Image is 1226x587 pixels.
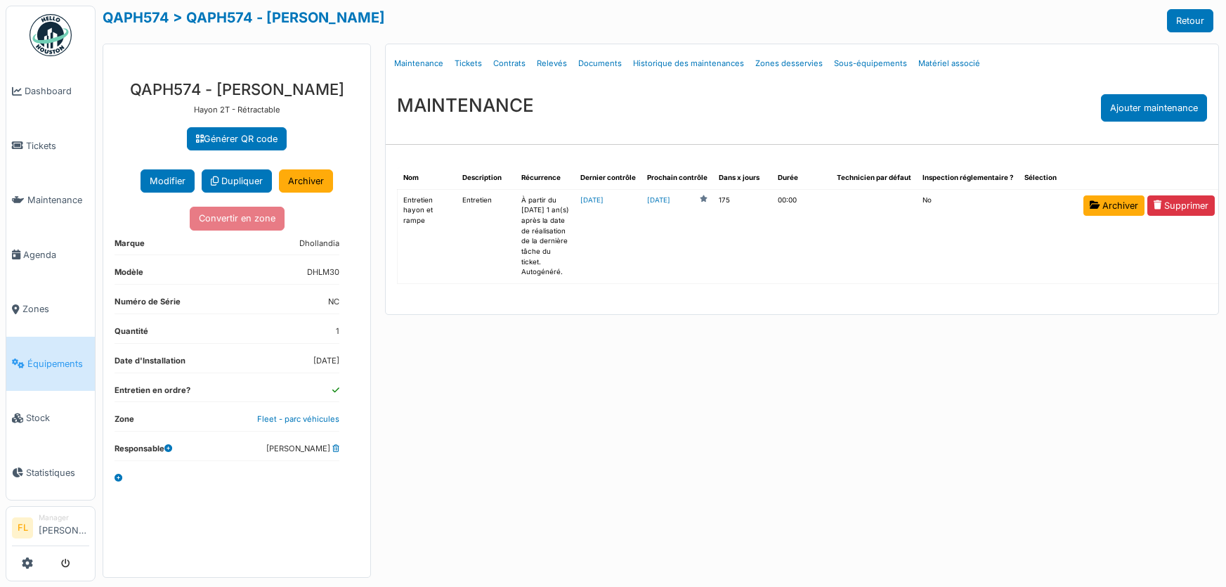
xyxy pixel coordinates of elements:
a: Relevés [531,47,573,80]
h3: MAINTENANCE [397,94,534,116]
a: Zones desservies [750,47,828,80]
a: Documents [573,47,627,80]
dd: [PERSON_NAME] [266,443,339,455]
a: Zones [6,282,95,337]
th: Récurrence [516,167,575,189]
a: QAPH574 [103,9,169,26]
th: Technicien par défaut [831,167,917,189]
dd: Dhollandia [299,238,339,250]
div: Manager [39,512,89,523]
a: Stock [6,391,95,446]
th: Sélection [1019,167,1078,189]
span: Statistiques [26,466,89,479]
th: Description [457,167,516,189]
a: Dupliquer [202,169,272,193]
img: Badge_color-CXgf-gQk.svg [30,14,72,56]
span: Tickets [26,139,89,153]
td: Entretien hayon et rampe [398,189,457,284]
a: Agenda [6,228,95,283]
a: Tickets [449,47,488,80]
li: [PERSON_NAME] [39,512,89,543]
dt: Marque [115,238,145,255]
a: Supprimer [1147,195,1215,216]
a: FL Manager[PERSON_NAME] [12,512,89,546]
dt: Zone [115,413,134,431]
a: > QAPH574 - [PERSON_NAME] [173,9,385,26]
dt: Responsable [115,443,172,460]
dt: Numéro de Série [115,296,181,314]
td: 00:00 [772,189,831,284]
a: [DATE] [580,196,604,204]
td: Entretien [457,189,516,284]
span: Stock [26,411,89,425]
a: Générer QR code [187,127,287,150]
p: Hayon 2T - Rétractable [115,104,359,116]
th: Dans x jours [713,167,772,189]
h3: QAPH574 - [PERSON_NAME] [115,80,359,98]
span: translation missing: fr.shared.no [922,196,932,204]
a: Maintenance [389,47,449,80]
a: Archiver [279,169,333,193]
a: Maintenance [6,173,95,228]
a: Matériel associé [913,47,986,80]
a: [DATE] [647,195,670,206]
th: Dernier contrôle [575,167,641,189]
a: Dashboard [6,64,95,119]
dt: Modèle [115,266,143,284]
a: Sous-équipements [828,47,913,80]
td: À partir du [DATE] 1 an(s) après la date de réalisation de la dernière tâche du ticket. Autogénéré. [516,189,575,284]
a: Fleet - parc véhicules [257,414,339,424]
dt: Entretien en ordre? [115,385,190,402]
span: Dashboard [25,84,89,98]
span: Agenda [23,248,89,262]
a: Statistiques [6,446,95,501]
th: Prochain contrôle [641,167,713,189]
td: 175 [713,189,772,284]
dd: [DATE] [313,355,339,367]
th: Inspection réglementaire ? [917,167,1019,189]
dt: Date d'Installation [115,355,185,373]
div: Ajouter maintenance [1101,94,1207,122]
dd: 1 [336,325,339,337]
a: Retour [1167,9,1213,32]
a: Archiver [1083,195,1145,216]
a: Équipements [6,337,95,392]
span: Équipements [27,357,89,370]
button: Modifier [141,169,195,193]
span: Zones [22,302,89,316]
a: Historique des maintenances [627,47,750,80]
dt: Quantité [115,325,148,343]
th: Nom [398,167,457,189]
li: FL [12,517,33,538]
span: Maintenance [27,193,89,207]
th: Durée [772,167,831,189]
a: Contrats [488,47,531,80]
a: Tickets [6,119,95,174]
dd: DHLM30 [307,266,339,278]
dd: NC [328,296,339,308]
